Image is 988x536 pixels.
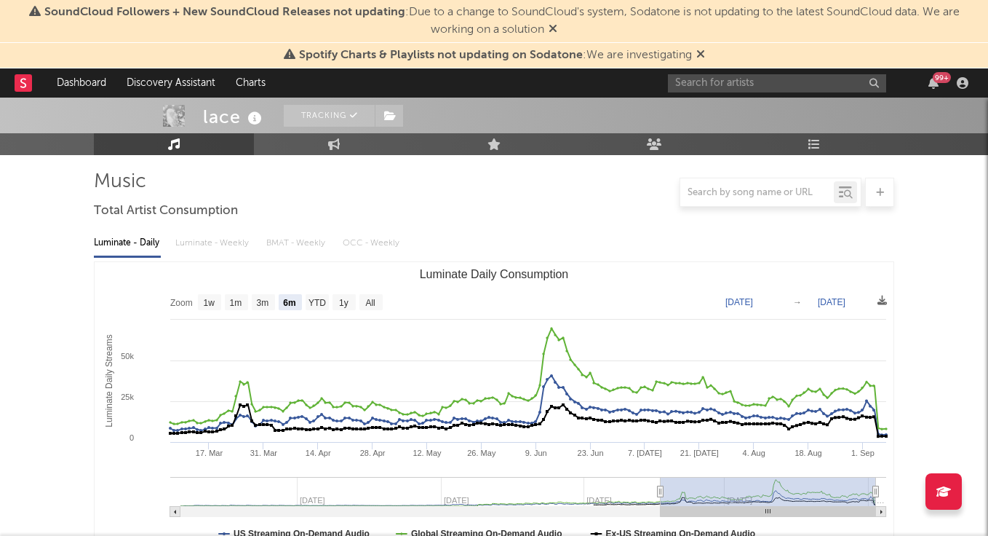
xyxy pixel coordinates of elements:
button: Tracking [284,105,375,127]
span: : We are investigating [299,50,692,61]
span: Total Artist Consumption [94,202,238,220]
text: 0 [130,433,134,442]
text: 25k [121,393,134,401]
text: 1m [230,298,242,308]
text: 14. Apr [306,449,331,457]
text: Luminate Daily Streams [104,334,114,427]
a: Dashboard [47,68,116,98]
text: 6m [283,298,295,308]
text: 1w [204,298,215,308]
text: 3m [257,298,269,308]
text: 17. Mar [196,449,223,457]
div: 99 + [933,72,951,83]
text: 9. Jun [525,449,547,457]
text: 1. Sep [851,449,875,457]
a: Charts [226,68,276,98]
span: SoundCloud Followers + New SoundCloud Releases not updating [44,7,405,18]
input: Search by song name or URL [680,187,834,199]
text: 28. Apr [360,449,386,457]
text: 23. Jun [578,449,604,457]
div: lace [203,105,266,129]
text: 12. May [413,449,442,457]
text: Zoom [170,298,193,308]
text: 18. Aug [794,449,821,457]
span: Spotify Charts & Playlists not updating on Sodatone [299,50,583,61]
div: Luminate - Daily [94,231,161,256]
text: 26. May [467,449,496,457]
text: Luminate Daily Consumption [420,268,569,280]
text: 21. [DATE] [680,449,719,457]
text: 31. Mar [250,449,278,457]
input: Search for artists [668,74,886,92]
span: Dismiss [549,24,557,36]
text: → [793,297,802,307]
a: Discovery Assistant [116,68,226,98]
text: S… [871,496,884,505]
button: 99+ [928,77,939,89]
span: Music [94,173,146,191]
text: YTD [308,298,326,308]
text: All [365,298,375,308]
span: Dismiss [696,50,705,61]
text: 7. [DATE] [628,449,662,457]
text: [DATE] [818,297,845,307]
text: [DATE] [725,297,753,307]
span: : Due to a change to SoundCloud's system, Sodatone is not updating to the latest SoundCloud data.... [44,7,960,36]
text: 4. Aug [743,449,765,457]
text: 1y [339,298,348,308]
text: 50k [121,352,134,360]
